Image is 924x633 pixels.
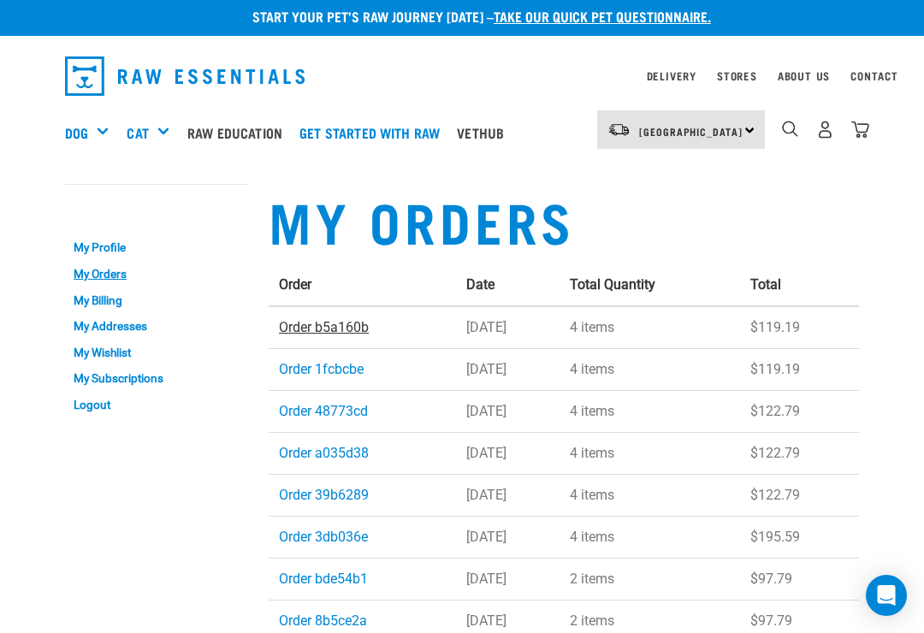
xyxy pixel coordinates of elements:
[65,235,248,262] a: My Profile
[65,122,88,143] a: Dog
[740,474,859,516] td: $122.79
[279,445,369,461] a: Order a035d38
[279,361,364,377] a: Order 1fcbcbe
[65,392,248,418] a: Logout
[740,306,859,349] td: $119.19
[279,612,367,629] a: Order 8b5ce2a
[740,264,859,306] th: Total
[607,122,631,138] img: van-moving.png
[453,98,517,167] a: Vethub
[740,558,859,600] td: $97.79
[456,558,560,600] td: [DATE]
[127,122,148,143] a: Cat
[560,474,740,516] td: 4 items
[456,432,560,474] td: [DATE]
[560,306,740,349] td: 4 items
[65,201,148,209] a: My Account
[778,73,830,79] a: About Us
[851,121,869,139] img: home-icon@2x.png
[740,432,859,474] td: $122.79
[456,306,560,349] td: [DATE]
[560,432,740,474] td: 4 items
[740,390,859,432] td: $122.79
[782,121,798,137] img: home-icon-1@2x.png
[279,571,368,587] a: Order bde54b1
[65,287,248,314] a: My Billing
[740,348,859,390] td: $119.19
[639,128,743,134] span: [GEOGRAPHIC_DATA]
[456,264,560,306] th: Date
[560,390,740,432] td: 4 items
[560,348,740,390] td: 4 items
[295,98,453,167] a: Get started with Raw
[65,313,248,340] a: My Addresses
[279,487,369,503] a: Order 39b6289
[65,261,248,287] a: My Orders
[456,348,560,390] td: [DATE]
[816,121,834,139] img: user.png
[560,558,740,600] td: 2 items
[456,474,560,516] td: [DATE]
[279,403,368,419] a: Order 48773cd
[51,50,873,103] nav: dropdown navigation
[560,264,740,306] th: Total Quantity
[279,319,369,335] a: Order b5a160b
[494,12,711,20] a: take our quick pet questionnaire.
[269,264,456,306] th: Order
[560,516,740,558] td: 4 items
[183,98,295,167] a: Raw Education
[456,390,560,432] td: [DATE]
[866,575,907,616] div: Open Intercom Messenger
[647,73,696,79] a: Delivery
[269,189,859,251] h1: My Orders
[740,516,859,558] td: $195.59
[65,56,305,96] img: Raw Essentials Logo
[717,73,757,79] a: Stores
[65,366,248,393] a: My Subscriptions
[850,73,898,79] a: Contact
[456,516,560,558] td: [DATE]
[279,529,368,545] a: Order 3db036e
[65,340,248,366] a: My Wishlist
